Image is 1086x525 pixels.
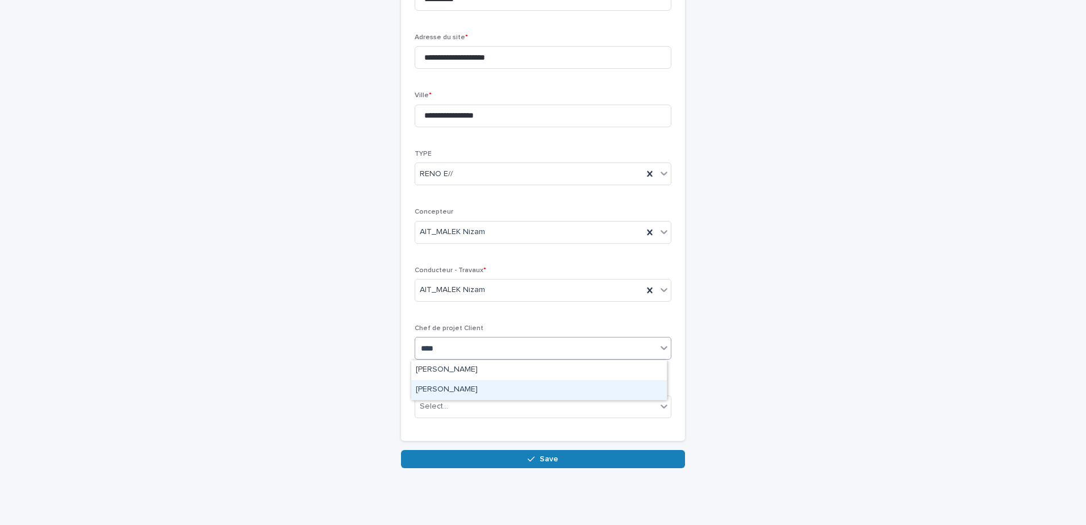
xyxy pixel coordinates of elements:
button: Save [401,450,685,468]
span: RENO E// [420,168,453,180]
span: Ville [415,92,432,99]
span: AIT_MALEK Nizam [420,284,485,296]
div: Select... [420,401,448,413]
span: Save [540,455,558,463]
div: Abdelkader Bani [411,360,667,380]
span: Concepteur [415,209,453,215]
span: Adresse du site [415,34,468,41]
span: AIT_MALEK Nizam [420,226,485,238]
div: Abdellah AIT OUBIHI [411,380,667,400]
span: TYPE [415,151,432,157]
span: Chef de projet Client [415,325,483,332]
span: Conducteur - Travaux [415,267,486,274]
